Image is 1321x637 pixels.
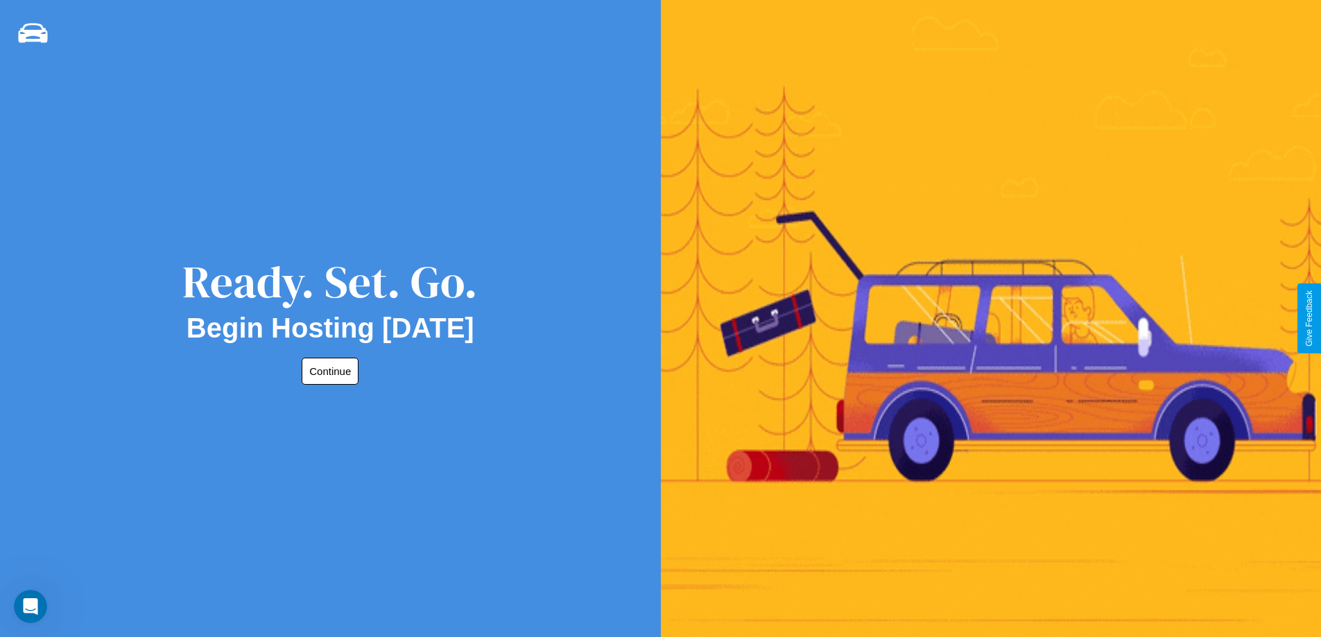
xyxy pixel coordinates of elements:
[187,313,474,344] h2: Begin Hosting [DATE]
[302,358,359,385] button: Continue
[1304,290,1314,347] div: Give Feedback
[182,251,478,313] div: Ready. Set. Go.
[14,590,47,623] iframe: Intercom live chat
